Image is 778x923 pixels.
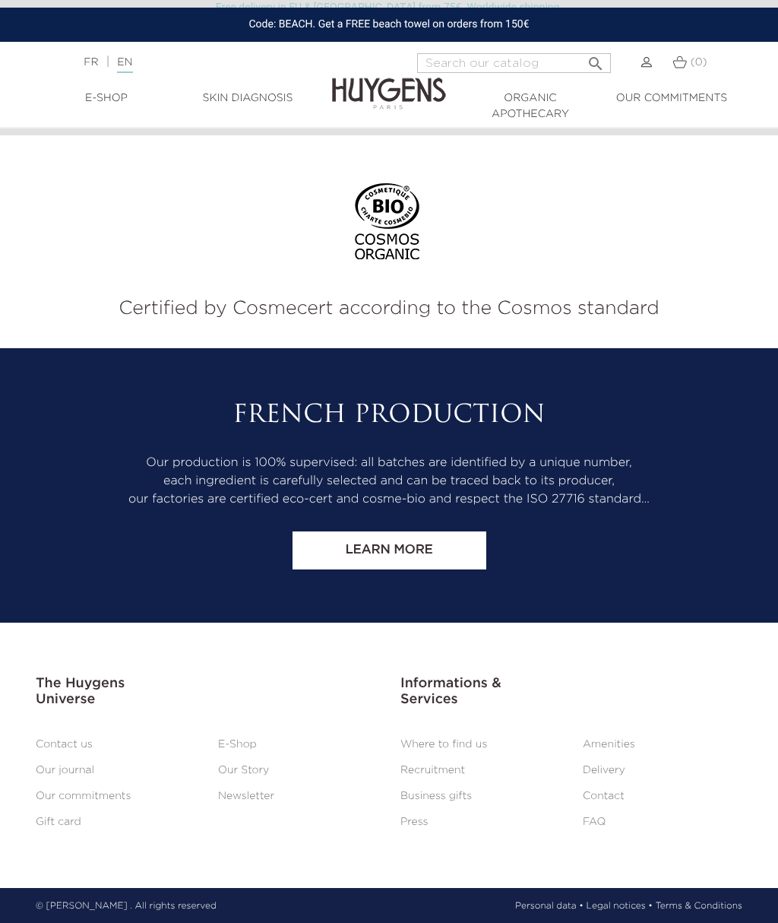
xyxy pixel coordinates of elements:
[601,90,742,106] a: Our commitments
[36,401,742,430] h2: French production
[36,765,94,776] a: Our journal
[587,50,605,68] i: 
[117,57,132,73] a: EN
[656,899,742,913] a: Terms & Conditions
[218,765,269,776] a: Our Story
[349,183,429,276] img: logo bio cosmos
[515,899,583,913] a: Personal data •
[36,817,81,827] a: Gift card
[587,899,653,913] a: Legal notices •
[36,791,131,801] a: Our commitments
[293,531,486,569] a: Learn more
[218,791,274,801] a: Newsletter
[36,490,742,509] p: our factories are certified eco-cert and cosme-bio and respect the ISO 27716 standard…
[400,817,429,827] a: Press
[36,739,93,750] a: Contact us
[417,53,611,73] input: Search
[36,472,742,490] p: each ingredient is carefully selected and can be traced back to its producer,
[36,899,217,913] p: © [PERSON_NAME] . All rights reserved
[583,791,625,801] a: Contact
[76,53,312,71] div: |
[582,49,609,69] button: 
[460,90,601,122] a: Organic Apothecary
[218,739,257,750] a: E-Shop
[400,739,487,750] a: Where to find us
[400,676,742,709] h3: Informations & Services
[400,765,465,776] a: Recruitment
[36,676,378,709] h3: The Huygens Universe
[84,57,98,68] a: FR
[691,57,707,68] span: (0)
[36,454,742,472] p: Our production is 100% supervised: all batches are identified by a unique number,
[11,294,767,323] p: Certified by Cosmecert according to the Cosmos standard
[332,53,446,112] img: Huygens
[177,90,318,106] a: Skin Diagnosis
[400,791,472,801] a: Business gifts
[583,817,606,827] a: FAQ
[583,765,625,776] a: Delivery
[36,90,177,106] a: E-Shop
[583,739,635,750] a: Amenities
